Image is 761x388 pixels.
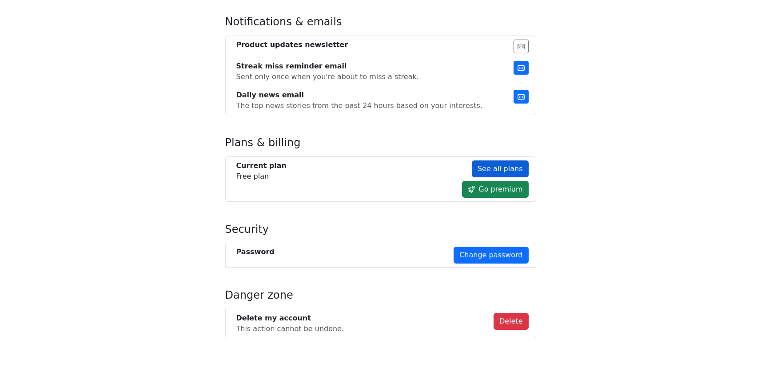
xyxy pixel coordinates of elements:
div: Streak miss reminder email [236,61,419,72]
h4: Danger zone [225,289,536,302]
div: Free plan [236,160,287,182]
div: The top news stories from the past 24 hours based on your interests. [236,100,482,111]
div: Current plan [236,160,287,171]
a: Go premium [462,181,528,198]
h4: Notifications & emails [225,16,536,28]
div: This action cannot be undone. [236,324,344,334]
div: Daily news email [236,90,482,100]
h4: Security [225,223,536,236]
div: Password [236,247,275,257]
div: Sent only once when you're about to miss a streak. [236,72,419,82]
button: Delete [494,313,529,330]
a: Change password [454,247,528,264]
div: Product updates newsletter [236,40,348,50]
a: See all plans [472,160,529,177]
div: Delete my account [236,313,344,324]
h4: Plans & billing [225,136,536,149]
